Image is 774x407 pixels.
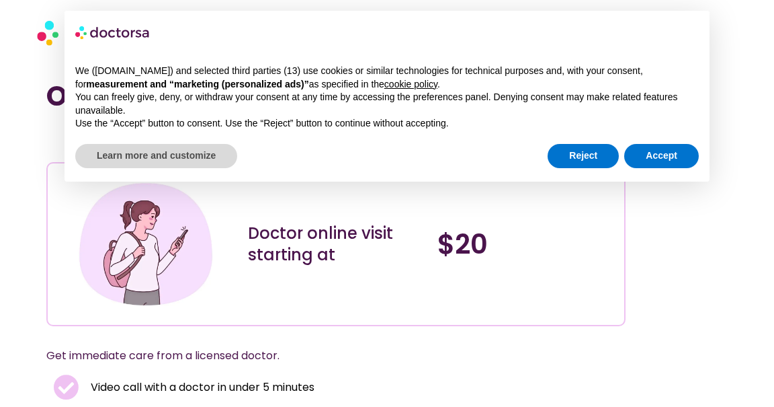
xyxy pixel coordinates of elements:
div: Doctor online visit starting at [248,223,425,266]
button: Learn more and customize [75,144,237,168]
button: Reject [548,144,619,168]
p: Get immediate care from a licensed doctor. [46,346,593,365]
img: logo [75,22,150,43]
p: Use the “Accept” button to consent. Use the “Reject” button to continue without accepting. [75,117,699,131]
p: We ([DOMAIN_NAME]) and selected third parties (13) use cookies or similar technologies for techni... [75,65,699,91]
span: Video call with a doctor in under 5 minutes [87,378,314,397]
a: cookie policy [384,79,437,89]
h4: $20 [437,228,614,260]
button: Accept [624,144,699,168]
img: Illustration depicting a young woman in a casual outfit, engaged with her smartphone. She has a p... [75,174,216,315]
h1: Online Doctor Price List [46,80,626,112]
strong: measurement and “marketing (personalized ads)” [86,79,308,89]
p: You can freely give, deny, or withdraw your consent at any time by accessing the preferences pane... [75,91,699,117]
